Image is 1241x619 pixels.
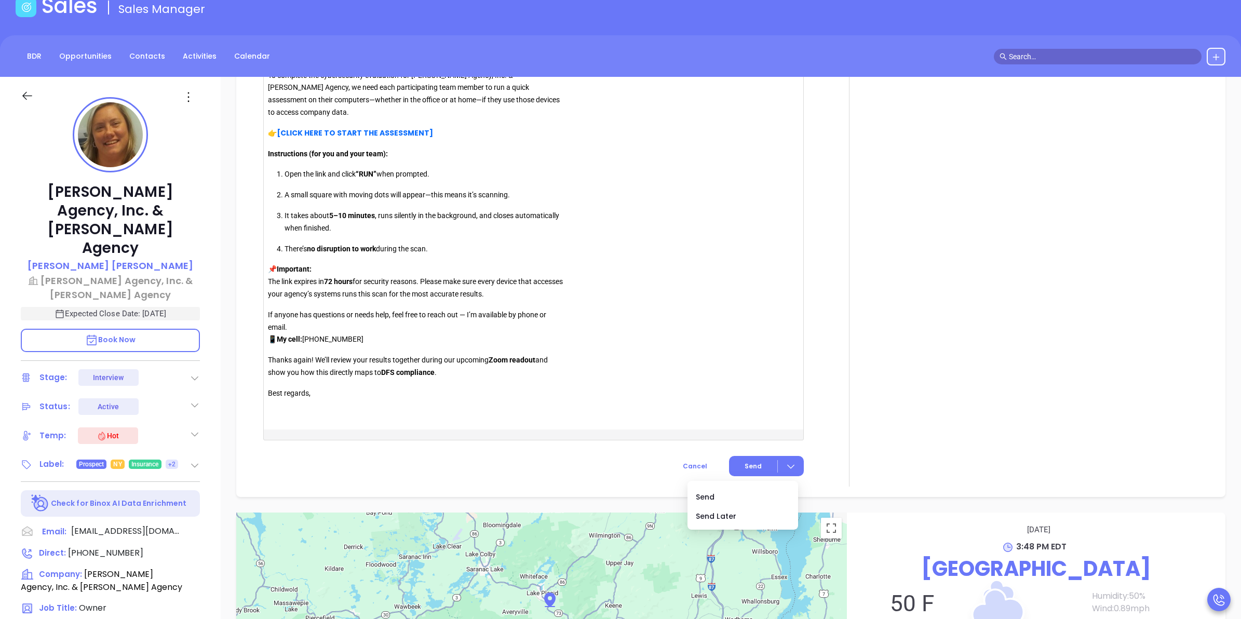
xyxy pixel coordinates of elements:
p: [DATE] [862,523,1215,536]
p: Expected Close Date: [DATE] [21,307,200,320]
a: [CLICK HERE TO START THE ASSESSMENT] [277,128,433,138]
span: 3:48 PM EDT [1016,541,1067,553]
p: 👉 [268,127,566,140]
span: Company: [39,569,82,580]
div: Interview [93,369,124,386]
strong: Instructions (for you and your team): [268,150,388,158]
strong: My cell: [277,335,302,343]
p: [GEOGRAPHIC_DATA] [857,553,1215,584]
a: Contacts [123,48,171,65]
span: search [1000,53,1007,60]
a: Activities [177,48,223,65]
img: Ai-Enrich-DaqCidB-.svg [31,494,49,513]
span: Send [745,462,762,471]
p: [PERSON_NAME] [PERSON_NAME] [28,259,193,273]
input: Search… [1009,51,1196,62]
p: It takes about , runs silently in the background, and closes automatically when finished. [285,210,566,235]
a: Calendar [228,48,276,65]
strong: 72 hours [324,277,353,286]
img: profile-user [78,102,143,167]
strong: Important: [277,265,312,273]
span: [PHONE_NUMBER] [68,547,143,559]
span: [EMAIL_ADDRESS][DOMAIN_NAME] [71,525,180,537]
span: Insurance [131,459,159,470]
a: Opportunities [53,48,118,65]
div: Label: [39,456,64,472]
p: If anyone has questions or needs help, feel free to reach out — I’m available by phone or email. ... [268,309,566,346]
span: Cancel [683,462,707,470]
p: There’s during the scan. [285,243,566,255]
span: Email: [42,525,66,539]
div: Active [98,398,119,415]
div: Temp: [39,428,66,443]
p: Thanks again! We’ll review your results together during our upcoming and show you how this direct... [268,354,566,379]
div: Status: [39,399,70,414]
p: 📌 The link expires in for security reasons. Please make sure every device that accesses your agen... [268,263,566,300]
strong: DFS compliance [381,368,435,376]
p: To complete the cybersecurity evaluation for [PERSON_NAME] Agency, Inc. & [PERSON_NAME] Agency, w... [268,70,566,119]
strong: Zoom readout [489,356,535,364]
span: Book Now [85,334,136,345]
span: Owner [79,602,106,614]
span: NY [113,459,122,470]
button: Toggle fullscreen view [821,518,842,539]
span: [PERSON_NAME] Agency, Inc. & [PERSON_NAME] Agency [21,568,182,593]
p: 50 F [857,590,967,617]
a: [PERSON_NAME] [PERSON_NAME] [28,259,193,274]
div: Hot [97,429,119,442]
p: Humidity: 50 % [1092,590,1215,602]
span: Send Later [696,510,790,522]
button: Cancel [664,456,726,476]
span: Sales Manager [118,1,205,17]
span: Prospect [79,459,104,470]
div: Stage: [39,370,68,385]
span: Job Title: [39,602,77,613]
p: A small square with moving dots will appear—this means it’s scanning. [285,189,566,201]
strong: no disruption to work [307,245,376,253]
button: Send [729,456,804,476]
p: [PERSON_NAME] Agency, Inc. & [PERSON_NAME] Agency [21,183,200,258]
span: Direct : [39,547,66,558]
span: +2 [168,459,176,470]
p: Wind: 0.89 mph [1092,602,1215,615]
p: Best regards, [268,387,566,412]
a: [PERSON_NAME] Agency, Inc. & [PERSON_NAME] Agency [21,274,200,302]
strong: 5–10 minutes [329,211,375,220]
p: Open the link and click when prompted. [285,168,566,181]
strong: “RUN” [356,170,376,178]
a: BDR [21,48,48,65]
span: Send [696,491,790,503]
p: Check for Binox AI Data Enrichment [51,498,186,509]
